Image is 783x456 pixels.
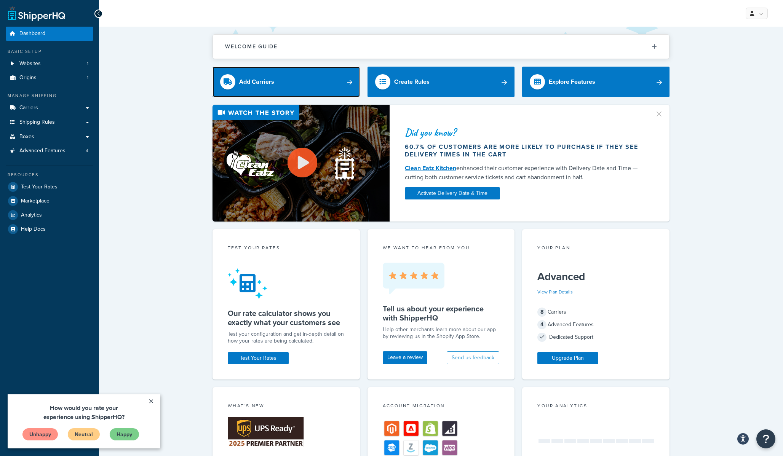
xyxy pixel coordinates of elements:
[14,33,51,46] a: Unhappy
[87,75,88,81] span: 1
[549,77,595,87] div: Explore Features
[6,180,93,194] a: Test Your Rates
[228,244,345,253] div: Test your rates
[405,127,646,138] div: Did you know?
[537,320,547,329] span: 4
[6,172,93,178] div: Resources
[383,326,500,340] p: Help other merchants learn more about our app by reviewing us in the Shopify App Store.
[383,244,500,251] p: we want to hear from you
[537,332,654,343] div: Dedicated Support
[21,198,50,204] span: Marketplace
[87,61,88,67] span: 1
[537,271,654,283] h5: Advanced
[383,304,500,322] h5: Tell us about your experience with ShipperHQ
[6,57,93,71] li: Websites
[537,319,654,330] div: Advanced Features
[6,71,93,85] li: Origins
[19,134,34,140] span: Boxes
[19,119,55,126] span: Shipping Rules
[537,244,654,253] div: Your Plan
[756,429,775,448] button: Open Resource Center
[405,187,500,199] a: Activate Delivery Date & Time
[394,77,430,87] div: Create Rules
[60,33,93,46] a: Neutral
[6,27,93,41] a: Dashboard
[6,222,93,236] a: Help Docs
[228,402,345,411] div: What's New
[19,148,66,154] span: Advanced Features
[86,148,88,154] span: 4
[537,289,573,295] a: View Plan Details
[19,30,45,37] span: Dashboard
[19,75,37,81] span: Origins
[102,33,132,46] a: Happy
[405,143,646,158] div: 60.7% of customers are more likely to purchase if they see delivery times in the cart
[228,352,289,364] a: Test Your Rates
[6,92,93,99] div: Manage Shipping
[6,208,93,222] a: Analytics
[36,9,117,27] span: How would you rate your experience using ShipperHQ?
[368,67,515,97] a: Create Rules
[21,212,42,218] span: Analytics
[6,48,93,55] div: Basic Setup
[19,105,38,111] span: Carriers
[225,44,278,49] h2: Welcome Guide
[19,61,41,67] span: Websites
[213,67,360,97] a: Add Carriers
[6,144,93,158] a: Advanced Features4
[239,77,274,87] div: Add Carriers
[6,144,93,158] li: Advanced Features
[537,352,598,364] a: Upgrade Plan
[537,308,547,317] span: 8
[522,67,670,97] a: Explore Features
[447,351,499,364] button: Send us feedback
[228,309,345,327] h5: Our rate calculator shows you exactly what your customers see
[405,164,646,182] div: enhanced their customer experience with Delivery Date and Time — cutting both customer service ti...
[228,331,345,344] div: Test your configuration and get in-depth detail on how your rates are being calculated.
[6,130,93,144] a: Boxes
[6,71,93,85] a: Origins1
[405,164,456,172] a: Clean Eatz Kitchen
[537,307,654,317] div: Carriers
[21,226,46,233] span: Help Docs
[6,57,93,71] a: Websites1
[6,101,93,115] a: Carriers
[537,402,654,411] div: Your Analytics
[383,402,500,411] div: Account Migration
[6,194,93,208] a: Marketplace
[21,184,58,190] span: Test Your Rates
[213,105,390,222] img: Video thumbnail
[383,351,427,364] a: Leave a review
[213,35,669,59] button: Welcome Guide
[6,115,93,129] a: Shipping Rules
